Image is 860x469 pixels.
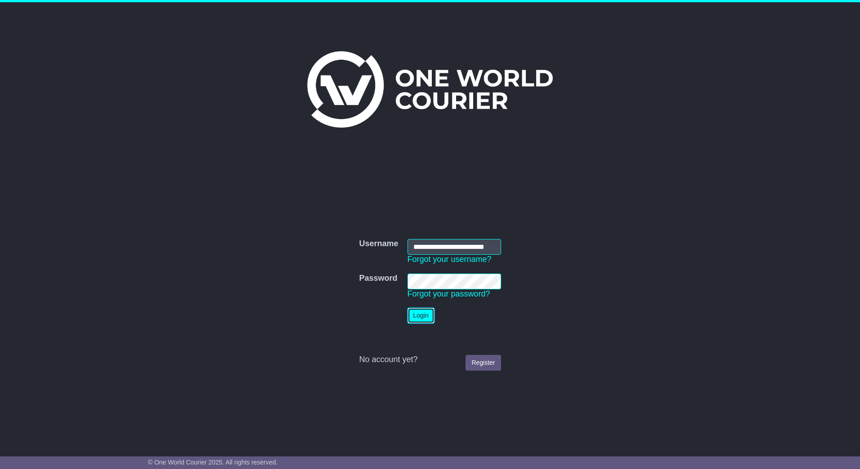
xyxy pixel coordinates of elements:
[408,289,490,298] a: Forgot your password?
[408,255,492,264] a: Forgot your username?
[359,239,398,249] label: Username
[359,355,501,365] div: No account yet?
[307,51,553,128] img: One World
[466,355,501,371] a: Register
[148,459,278,466] span: © One World Courier 2025. All rights reserved.
[359,274,397,283] label: Password
[408,308,434,323] button: Login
